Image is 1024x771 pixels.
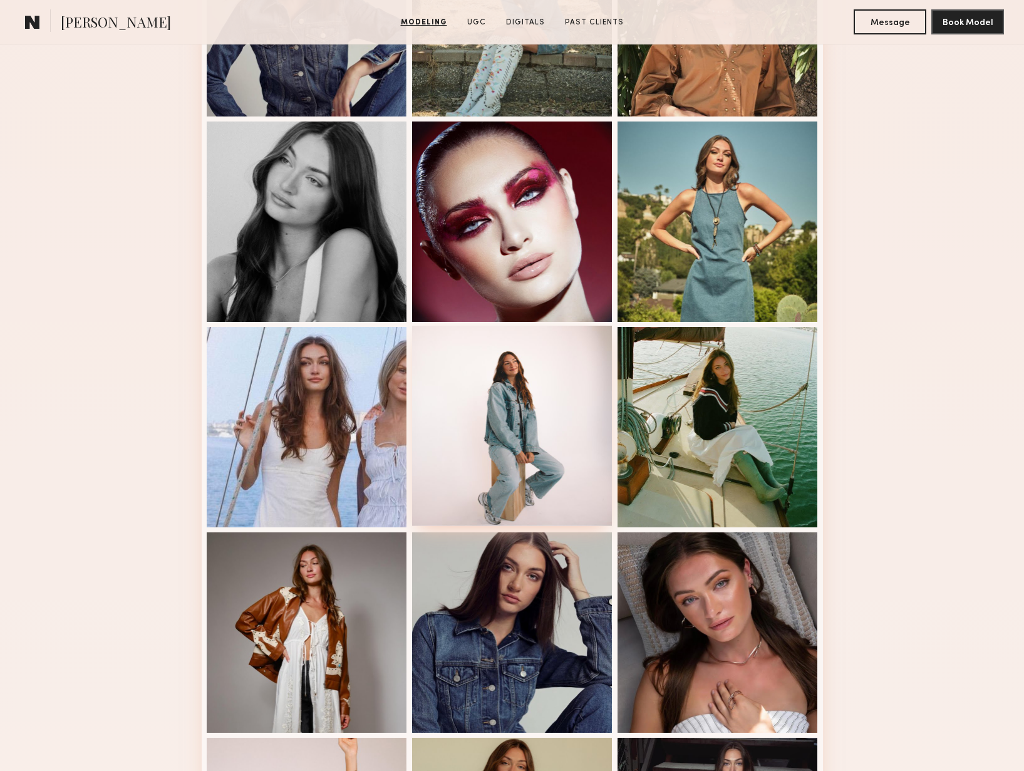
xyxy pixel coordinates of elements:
[396,17,452,28] a: Modeling
[931,16,1004,27] a: Book Model
[462,17,491,28] a: UGC
[560,17,629,28] a: Past Clients
[854,9,926,34] button: Message
[61,13,171,34] span: [PERSON_NAME]
[501,17,550,28] a: Digitals
[931,9,1004,34] button: Book Model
